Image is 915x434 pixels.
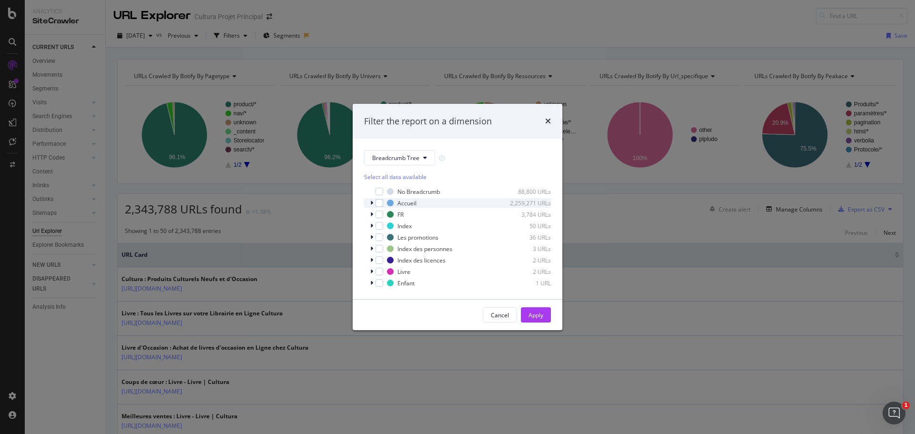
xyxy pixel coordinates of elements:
div: 3,784 URLs [504,211,551,219]
div: 3 URLs [504,245,551,253]
div: FR [397,211,404,219]
div: Enfant [397,279,415,287]
div: No Breadcrumb [397,188,440,196]
div: Accueil [397,199,417,207]
div: Apply [529,311,543,319]
iframe: Intercom live chat [883,402,905,424]
div: times [545,115,551,128]
button: Breadcrumb Tree [364,150,435,165]
div: 36 URLs [504,233,551,242]
div: modal [353,104,562,331]
div: 1 URL [504,279,551,287]
div: Livre [397,268,410,276]
div: 2 URLs [504,268,551,276]
div: Index des personnes [397,245,452,253]
div: Filter the report on a dimension [364,115,492,128]
div: Index des licences [397,256,446,264]
div: Index [397,222,412,230]
div: Les promotions [397,233,438,242]
button: Apply [521,307,551,323]
button: Cancel [483,307,517,323]
div: 2,259,271 URLs [504,199,551,207]
div: 2 URLs [504,256,551,264]
div: Select all data available [364,173,551,181]
span: 1 [902,402,910,409]
div: Cancel [491,311,509,319]
span: Breadcrumb Tree [372,154,419,162]
div: 50 URLs [504,222,551,230]
div: 88,800 URLs [504,188,551,196]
